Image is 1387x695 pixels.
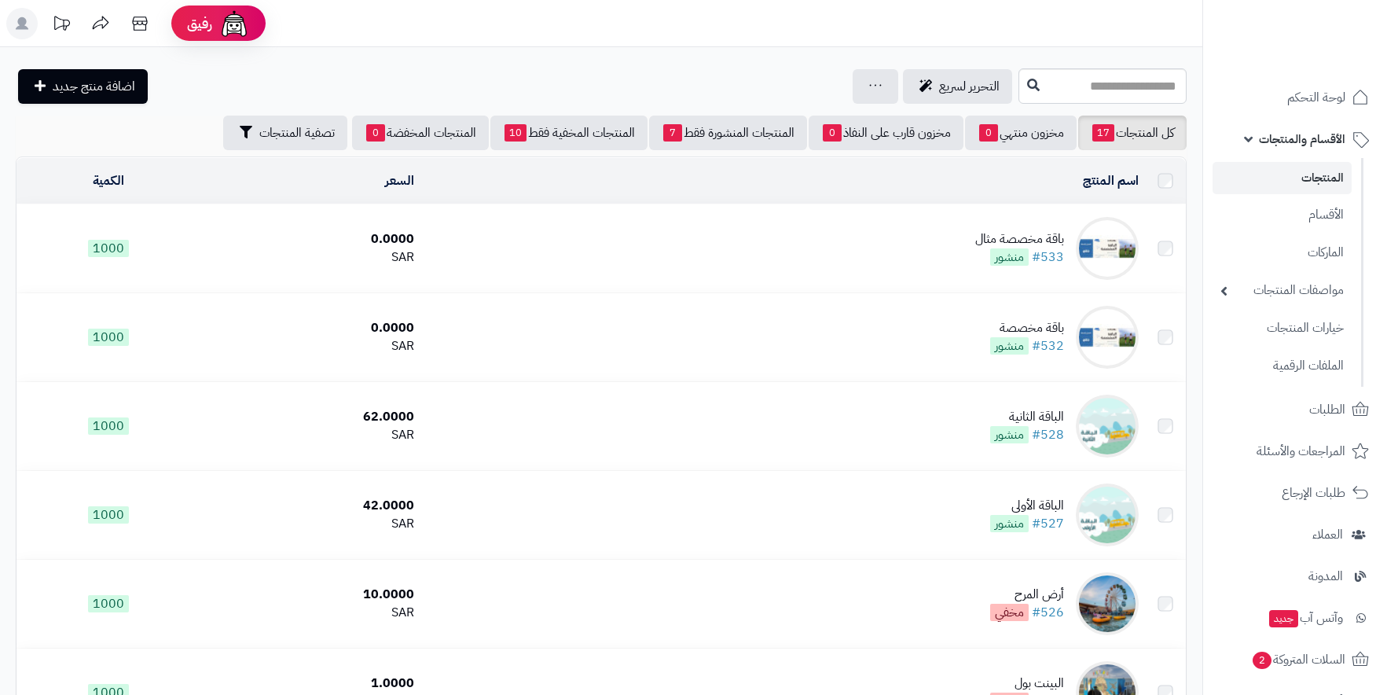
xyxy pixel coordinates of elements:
span: الأقسام والمنتجات [1259,128,1345,150]
span: منشور [990,426,1029,443]
span: السلات المتروكة [1251,649,1345,671]
a: طلبات الإرجاع [1213,474,1378,512]
span: وآتس آب [1268,607,1343,629]
a: وآتس آبجديد [1213,599,1378,637]
span: الطلبات [1309,399,1345,421]
img: logo-2.png [1280,12,1372,45]
div: البينت بول [990,675,1064,693]
span: منشور [990,248,1029,266]
a: الملفات الرقمية [1213,349,1352,383]
div: باقة مخصصة مثال [975,230,1064,248]
span: 1000 [88,595,129,612]
img: الباقة الثانية [1076,395,1139,458]
div: SAR [207,337,415,355]
a: #533 [1032,248,1064,267]
a: المدونة [1213,557,1378,595]
a: كل المنتجات17 [1078,116,1187,150]
span: 0 [366,124,385,142]
a: #527 [1032,514,1064,533]
div: SAR [207,604,415,622]
span: 0 [823,124,842,142]
a: المراجعات والأسئلة [1213,432,1378,470]
a: المنتجات المنشورة فقط7 [649,116,807,150]
a: خيارات المنتجات [1213,311,1352,345]
div: الباقة الثانية [990,408,1064,426]
a: الماركات [1213,236,1352,270]
a: الطلبات [1213,391,1378,428]
span: التحرير لسريع [939,77,1000,96]
a: #528 [1032,425,1064,444]
div: أرض المرح [990,586,1064,604]
a: المنتجات المخفية فقط10 [490,116,648,150]
span: منشور [990,337,1029,355]
div: 0.0000 [207,319,415,337]
img: ai-face.png [218,8,250,39]
a: السلات المتروكة2 [1213,641,1378,678]
a: مخزون منتهي0 [965,116,1077,150]
div: 1.0000 [207,675,415,693]
img: باقة مخصصة مثال [1076,217,1139,280]
a: اضافة منتج جديد [18,69,148,104]
a: اسم المنتج [1083,171,1139,190]
div: SAR [207,426,415,444]
div: 62.0000 [207,408,415,426]
span: اضافة منتج جديد [53,77,135,96]
a: المنتجات المخفضة0 [352,116,489,150]
span: 1000 [88,329,129,346]
a: #532 [1032,336,1064,355]
div: SAR [207,248,415,267]
a: المنتجات [1213,162,1352,194]
a: التحرير لسريع [903,69,1012,104]
img: أرض المرح [1076,572,1139,635]
span: تصفية المنتجات [259,123,335,142]
a: العملاء [1213,516,1378,553]
span: المراجعات والأسئلة [1257,440,1345,462]
span: 1000 [88,506,129,524]
span: 0 [979,124,998,142]
span: لوحة التحكم [1287,86,1345,108]
button: تصفية المنتجات [223,116,347,150]
span: 1000 [88,240,129,257]
a: تحديثات المنصة [42,8,81,43]
span: العملاء [1312,524,1343,546]
span: المدونة [1308,565,1343,587]
div: 10.0000 [207,586,415,604]
div: 42.0000 [207,497,415,515]
a: السعر [385,171,414,190]
a: مواصفات المنتجات [1213,274,1352,307]
span: 1000 [88,417,129,435]
a: الأقسام [1213,198,1352,232]
span: منشور [990,515,1029,532]
a: مخزون قارب على النفاذ0 [809,116,963,150]
a: #526 [1032,603,1064,622]
span: طلبات الإرجاع [1282,482,1345,504]
span: 7 [663,124,682,142]
div: الباقة الأولى [990,497,1064,515]
img: باقة مخصصة [1076,306,1139,369]
img: الباقة الأولى [1076,484,1139,546]
span: مخفي [990,604,1029,621]
span: رفيق [187,14,212,33]
span: 2 [1253,652,1271,669]
span: جديد [1269,610,1298,627]
span: 17 [1092,124,1114,142]
div: SAR [207,515,415,533]
div: 0.0000 [207,230,415,248]
a: الكمية [93,171,124,190]
a: لوحة التحكم [1213,79,1378,116]
span: 10 [505,124,527,142]
div: باقة مخصصة [990,319,1064,337]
